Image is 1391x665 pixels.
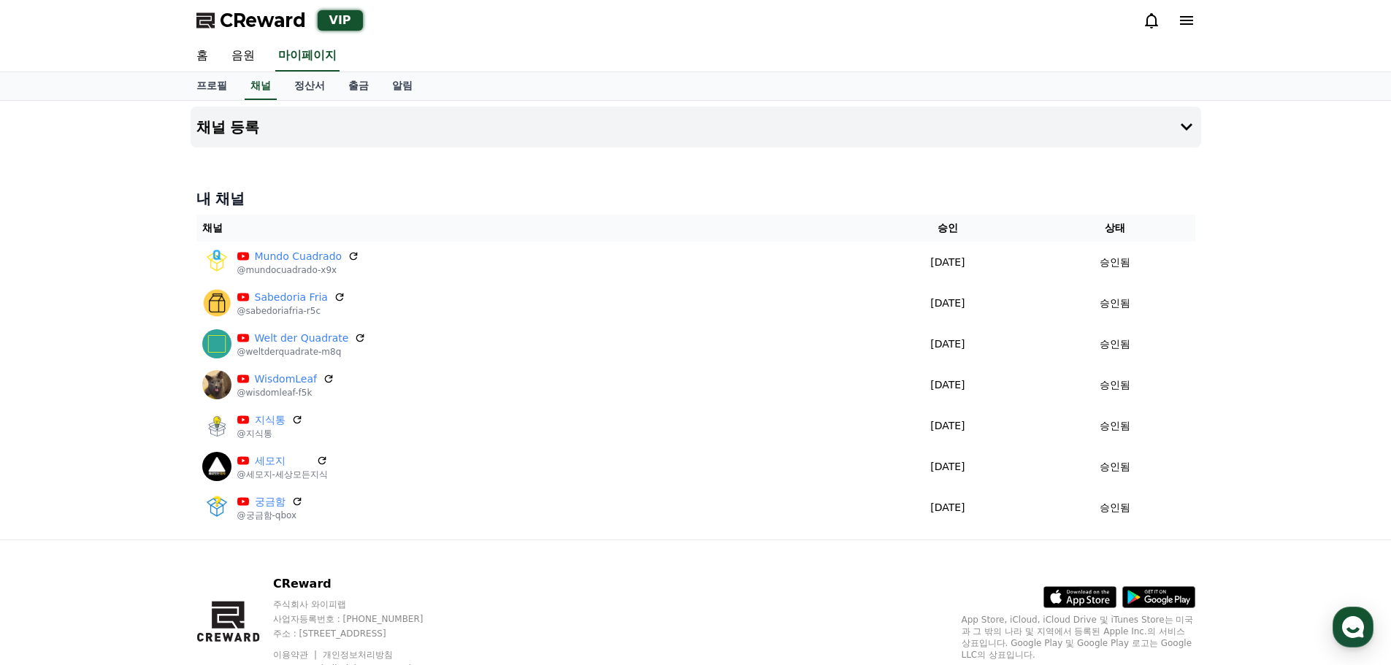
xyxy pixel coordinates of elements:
p: 승인됨 [1100,337,1130,352]
p: 승인됨 [1100,377,1130,393]
a: 정산서 [283,72,337,100]
button: 채널 등록 [191,107,1201,147]
p: @궁금함-qbox [237,510,303,521]
img: 궁금함 [202,493,231,522]
th: 승인 [860,215,1035,242]
p: 주소 : [STREET_ADDRESS] [273,628,451,639]
p: @wisdomleaf-f5k [237,387,334,399]
h4: 내 채널 [196,188,1195,209]
p: @weltderquadrate-m8q [237,346,367,358]
h4: 채널 등록 [196,119,260,135]
a: 채널 [245,72,277,100]
p: 승인됨 [1100,500,1130,515]
a: 마이페이지 [275,41,340,72]
p: 승인됨 [1100,255,1130,270]
p: 승인됨 [1100,459,1130,474]
a: 궁금함 [255,494,286,510]
p: [DATE] [866,459,1029,474]
p: @sabedoriafria-r5c [237,305,345,317]
p: 승인됨 [1100,418,1130,434]
img: Mundo Cuadrado [202,247,231,277]
th: 상태 [1035,215,1195,242]
p: @mundocuadrado-x9x [237,264,360,276]
p: 주식회사 와이피랩 [273,599,451,610]
p: @지식통 [237,428,303,439]
p: App Store, iCloud, iCloud Drive 및 iTunes Store는 미국과 그 밖의 나라 및 지역에서 등록된 Apple Inc.의 서비스 상표입니다. Goo... [962,614,1195,661]
a: 이용약관 [273,650,319,660]
a: 음원 [220,41,267,72]
p: 승인됨 [1100,296,1130,311]
span: CReward [220,9,306,32]
a: 출금 [337,72,380,100]
a: Mundo Cuadrado [255,249,342,264]
img: 세모지 [202,452,231,481]
p: [DATE] [866,418,1029,434]
p: CReward [273,575,451,593]
img: Welt der Quadrate [202,329,231,358]
p: [DATE] [866,500,1029,515]
p: [DATE] [866,377,1029,393]
a: 지식통 [255,412,286,428]
div: VIP [318,10,363,31]
img: WisdomLeaf [202,370,231,399]
p: [DATE] [866,255,1029,270]
a: 홈 [185,41,220,72]
p: [DATE] [866,296,1029,311]
a: 세모지 [255,453,310,469]
p: [DATE] [866,337,1029,352]
img: 지식통 [202,411,231,440]
a: 프로필 [185,72,239,100]
a: 알림 [380,72,424,100]
a: Welt der Quadrate [255,331,349,346]
img: Sabedoria Fria [202,288,231,318]
th: 채널 [196,215,861,242]
a: Sabedoria Fria [255,290,328,305]
a: 개인정보처리방침 [323,650,393,660]
p: 사업자등록번호 : [PHONE_NUMBER] [273,613,451,625]
a: CReward [196,9,306,32]
a: WisdomLeaf [255,372,317,387]
p: @세모지-세상모든지식 [237,469,328,480]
